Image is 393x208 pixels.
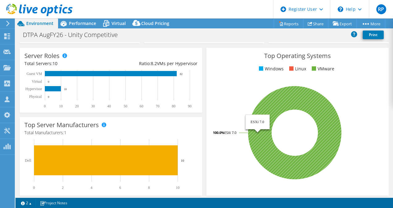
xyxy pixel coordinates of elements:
tspan: ESXi 7.0 [224,130,236,135]
text: 10 [181,159,184,162]
text: 82 [180,73,183,76]
text: 10 [64,88,67,91]
li: VMware [310,65,334,72]
text: 0 [48,80,49,83]
h3: Top Server Manufacturers [24,122,99,128]
text: 70 [156,104,159,108]
span: 10 [53,60,57,66]
span: RP [376,4,386,14]
h1: DTPA AugFY26 - Unity Competitive [20,31,127,38]
text: 2 [62,185,64,190]
span: Cloud Pricing [141,20,169,26]
text: 60 [140,104,143,108]
h3: Server Roles [24,52,60,59]
text: 50 [124,104,127,108]
text: Hypervisor [25,87,42,91]
text: Physical [29,94,42,99]
a: Export [328,19,357,28]
a: Share [303,19,328,28]
a: Print [363,31,384,39]
tspan: 100.0% [213,130,224,135]
text: 8 [148,185,150,190]
span: Virtual [112,20,126,26]
text: 80 [172,104,175,108]
span: 1 [64,130,66,135]
div: Ratio: VMs per Hypervisor [111,60,197,67]
li: Linux [288,65,306,72]
text: 6 [119,185,121,190]
a: 2 [17,199,36,207]
span: Environment [26,20,53,26]
h4: Total Manufacturers: [24,129,197,136]
li: Windows [257,65,284,72]
a: More [357,19,385,28]
text: 10 [176,185,180,190]
text: 10 [59,104,63,108]
text: 20 [75,104,79,108]
h3: Top Operating Systems [211,52,384,59]
a: Reports [274,19,303,28]
a: Project Notes [36,199,72,207]
text: 90 [188,104,192,108]
text: 0 [33,185,35,190]
span: 8.2 [151,60,157,66]
text: 0 [48,95,49,98]
div: Total Servers: [24,60,111,67]
text: Virtual [32,79,42,84]
span: Performance [69,20,96,26]
text: Dell [25,158,31,163]
text: Guest VM [27,72,42,76]
text: 30 [91,104,95,108]
text: 0 [44,104,46,108]
text: 40 [107,104,111,108]
text: 4 [91,185,92,190]
svg: \n [338,6,343,12]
